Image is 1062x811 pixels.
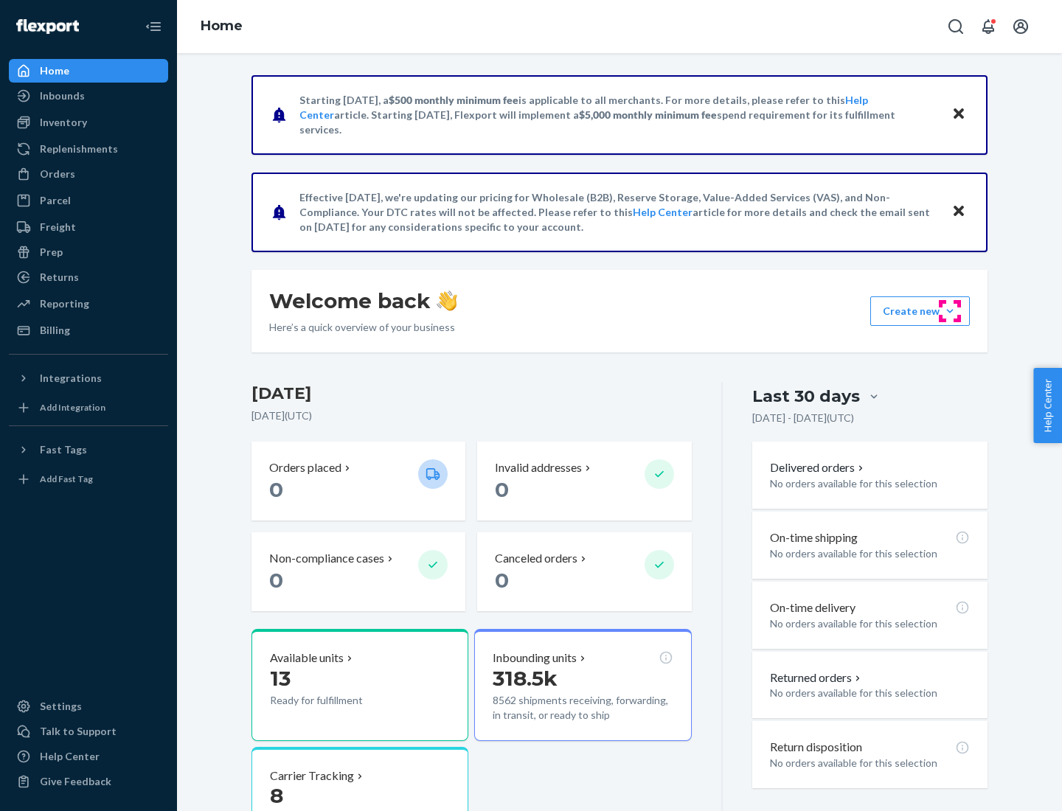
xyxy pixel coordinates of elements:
[770,739,862,756] p: Return disposition
[493,650,577,666] p: Inbounding units
[9,467,168,491] a: Add Fast Tag
[40,699,82,714] div: Settings
[9,319,168,342] a: Billing
[40,401,105,414] div: Add Integration
[579,108,717,121] span: $5,000 monthly minimum fee
[495,568,509,593] span: 0
[9,265,168,289] a: Returns
[752,385,860,408] div: Last 30 days
[9,745,168,768] a: Help Center
[270,768,354,784] p: Carrier Tracking
[474,629,691,741] button: Inbounding units318.5k8562 shipments receiving, forwarding, in transit, or ready to ship
[633,206,693,218] a: Help Center
[437,290,457,311] img: hand-wave emoji
[770,476,970,491] p: No orders available for this selection
[139,12,168,41] button: Close Navigation
[269,477,283,502] span: 0
[40,245,63,260] div: Prep
[251,532,465,611] button: Non-compliance cases 0
[9,366,168,390] button: Integrations
[40,220,76,234] div: Freight
[9,137,168,161] a: Replenishments
[269,459,341,476] p: Orders placed
[299,93,937,137] p: Starting [DATE], a is applicable to all merchants. For more details, please refer to this article...
[40,88,85,103] div: Inbounds
[949,201,968,223] button: Close
[16,19,79,34] img: Flexport logo
[495,477,509,502] span: 0
[9,84,168,108] a: Inbounds
[493,693,673,723] p: 8562 shipments receiving, forwarding, in transit, or ready to ship
[770,529,858,546] p: On-time shipping
[477,532,691,611] button: Canceled orders 0
[9,396,168,420] a: Add Integration
[40,193,71,208] div: Parcel
[270,666,291,691] span: 13
[752,411,854,425] p: [DATE] - [DATE] ( UTC )
[9,162,168,186] a: Orders
[9,720,168,743] a: Talk to Support
[270,650,344,666] p: Available units
[40,142,118,156] div: Replenishments
[9,770,168,793] button: Give Feedback
[770,686,970,700] p: No orders available for this selection
[251,442,465,521] button: Orders placed 0
[9,695,168,718] a: Settings
[9,59,168,83] a: Home
[270,693,406,708] p: Ready for fulfillment
[770,616,970,631] p: No orders available for this selection
[1033,368,1062,443] button: Help Center
[770,669,864,686] button: Returned orders
[201,18,243,34] a: Home
[251,408,692,423] p: [DATE] ( UTC )
[40,63,69,78] div: Home
[40,296,89,311] div: Reporting
[493,666,558,691] span: 318.5k
[495,459,582,476] p: Invalid addresses
[40,115,87,130] div: Inventory
[269,320,457,335] p: Here’s a quick overview of your business
[270,783,283,808] span: 8
[40,724,117,739] div: Talk to Support
[251,382,692,405] h3: [DATE]
[269,288,457,314] h1: Welcome back
[9,189,168,212] a: Parcel
[40,749,100,764] div: Help Center
[40,371,102,386] div: Integrations
[9,111,168,134] a: Inventory
[251,629,468,741] button: Available units13Ready for fulfillment
[269,550,384,567] p: Non-compliance cases
[40,323,70,338] div: Billing
[40,167,75,181] div: Orders
[189,5,254,48] ol: breadcrumbs
[40,774,111,789] div: Give Feedback
[9,292,168,316] a: Reporting
[770,599,855,616] p: On-time delivery
[770,459,867,476] button: Delivered orders
[770,756,970,770] p: No orders available for this selection
[870,296,970,326] button: Create new
[949,104,968,125] button: Close
[299,190,937,234] p: Effective [DATE], we're updating our pricing for Wholesale (B2B), Reserve Storage, Value-Added Se...
[9,240,168,264] a: Prep
[9,438,168,462] button: Fast Tags
[941,12,971,41] button: Open Search Box
[40,270,79,285] div: Returns
[495,550,577,567] p: Canceled orders
[477,442,691,521] button: Invalid addresses 0
[40,442,87,457] div: Fast Tags
[40,473,93,485] div: Add Fast Tag
[1006,12,1035,41] button: Open account menu
[269,568,283,593] span: 0
[974,12,1003,41] button: Open notifications
[770,546,970,561] p: No orders available for this selection
[389,94,518,106] span: $500 monthly minimum fee
[9,215,168,239] a: Freight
